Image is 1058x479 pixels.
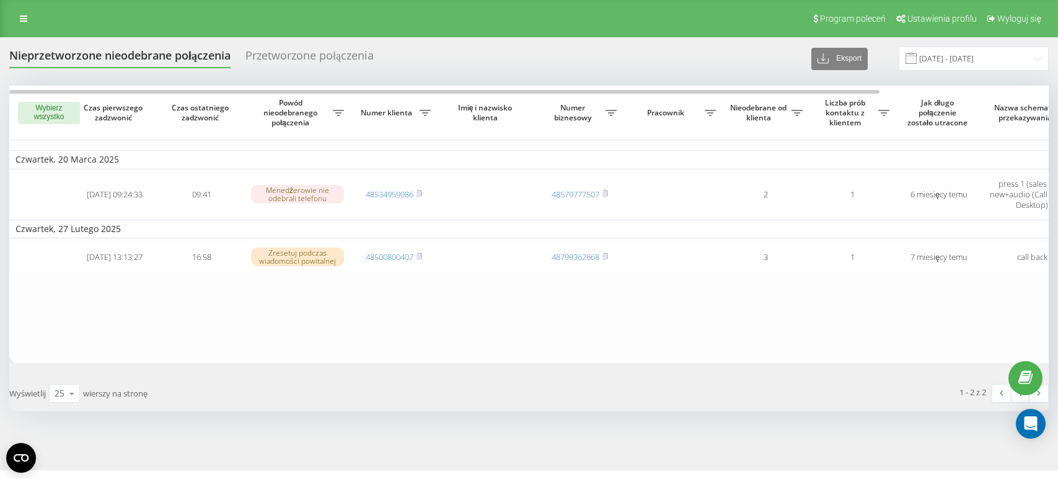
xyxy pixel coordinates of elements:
[55,387,64,400] div: 25
[722,172,809,217] td: 2
[896,241,982,274] td: 7 miesięcy temu
[811,48,868,70] button: Eksport
[245,49,374,68] div: Przetworzone połączenia
[896,172,982,217] td: 6 miesięcy temu
[1016,409,1046,439] div: Open Intercom Messenger
[815,98,878,127] span: Liczba prób kontaktu z klientem
[542,103,606,122] span: Numer biznesowy
[251,185,344,204] div: Menedżerowie nie odebrali telefonu
[251,248,344,266] div: Zresetuj podczas wiadomości powitalnej
[71,172,158,217] td: [DATE] 09:24:33
[81,103,148,122] span: Czas pierwszego zadzwonić
[447,103,526,122] span: Imię i nazwisko klienta
[629,108,705,118] span: Pracownik
[71,241,158,274] td: [DATE] 13:13:27
[9,388,46,399] span: Wyświetlij
[9,49,231,68] div: Nieprzetworzone nieodebrane połączenia
[158,241,245,274] td: 16:58
[366,251,413,262] a: 48500800407
[6,443,36,473] button: Open CMP widget
[906,98,972,127] span: Jak długo połączenie zostało utracone
[997,14,1041,24] span: Wyloguj się
[168,103,235,122] span: Czas ostatniego zadzwonić
[18,102,80,124] button: Wybierz wszystko
[820,14,886,24] span: Program poleceń
[722,241,809,274] td: 3
[158,172,245,217] td: 09:41
[552,189,599,200] a: 48579777507
[251,98,333,127] span: Powód nieodebranego połączenia
[809,241,896,274] td: 1
[366,189,413,200] a: 48534959986
[552,251,599,262] a: 48799362668
[959,386,986,398] div: 1 - 2 z 2
[907,14,977,24] span: Ustawienia profilu
[356,108,420,118] span: Numer klienta
[728,103,791,122] span: Nieodebrane od klienta
[809,172,896,217] td: 1
[83,388,148,399] span: wierszy na stronę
